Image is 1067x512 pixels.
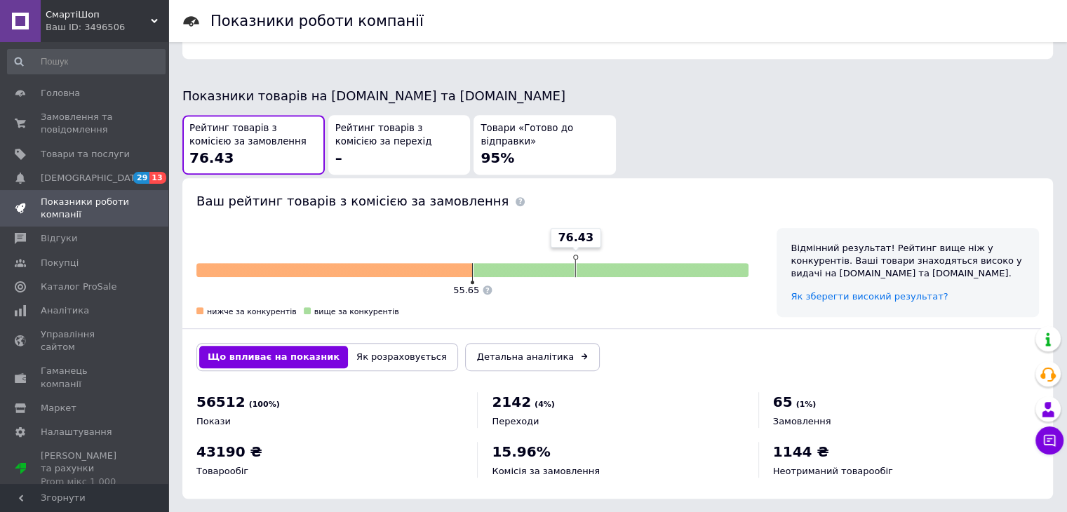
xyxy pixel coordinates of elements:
[335,122,464,148] span: Рейтинг товарів з комісією за перехід
[149,172,166,184] span: 13
[41,172,145,184] span: [DEMOGRAPHIC_DATA]
[492,393,531,410] span: 2142
[791,291,948,302] a: Як зберегти високий результат?
[791,242,1025,281] div: Відмінний результат! Рейтинг вище ніж у конкурентів. Ваші товари знаходяться високо у видачі на [...
[41,257,79,269] span: Покупці
[207,307,297,316] span: нижче за конкурентів
[182,115,325,175] button: Рейтинг товарів з комісією за замовлення76.43
[189,149,234,166] span: 76.43
[773,443,829,460] span: 1144 ₴
[41,196,130,221] span: Показники роботи компанії
[41,402,76,415] span: Маркет
[558,230,593,245] span: 76.43
[41,476,130,488] div: Prom мікс 1 000
[189,122,318,148] span: Рейтинг товарів з комісією за замовлення
[7,49,166,74] input: Пошук
[328,115,471,175] button: Рейтинг товарів з комісією за перехід–
[41,304,89,317] span: Аналітика
[348,346,455,368] button: Як розраховується
[41,232,77,245] span: Відгуки
[210,13,424,29] h1: Показники роботи компанії
[41,111,130,136] span: Замовлення та повідомлення
[41,450,130,488] span: [PERSON_NAME] та рахунки
[474,115,616,175] button: Товари «Готово до відправки»95%
[196,443,262,460] span: 43190 ₴
[492,466,600,476] span: Комісія за замовлення
[773,466,893,476] span: Неотриманий товарообіг
[773,416,831,426] span: Замовлення
[41,87,80,100] span: Головна
[535,400,555,409] span: (4%)
[492,443,550,460] span: 15.96%
[481,149,514,166] span: 95%
[335,149,342,166] span: –
[249,400,280,409] span: (100%)
[41,328,130,353] span: Управління сайтом
[41,365,130,390] span: Гаманець компанії
[41,148,130,161] span: Товари та послуги
[465,343,600,371] a: Детальна аналітика
[133,172,149,184] span: 29
[196,194,509,208] span: Ваш рейтинг товарів з комісією за замовлення
[199,346,348,368] button: Що впливає на показник
[1035,426,1063,454] button: Чат з покупцем
[46,21,168,34] div: Ваш ID: 3496506
[41,426,112,438] span: Налаштування
[492,416,539,426] span: Переходи
[182,88,565,103] span: Показники товарів на [DOMAIN_NAME] та [DOMAIN_NAME]
[453,285,479,295] span: 55.65
[796,400,817,409] span: (1%)
[41,281,116,293] span: Каталог ProSale
[314,307,399,316] span: вище за конкурентів
[46,8,151,21] span: СмартіШоп
[773,393,793,410] span: 65
[196,466,248,476] span: Товарообіг
[196,393,246,410] span: 56512
[481,122,609,148] span: Товари «Готово до відправки»
[196,416,231,426] span: Покази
